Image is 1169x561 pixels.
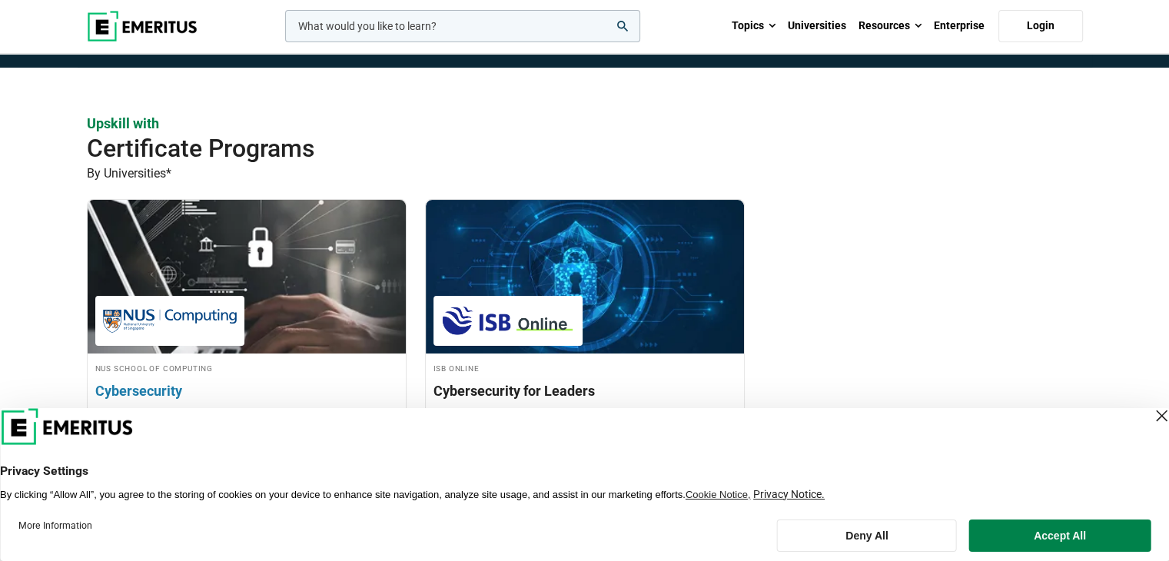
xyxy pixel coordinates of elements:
img: Cybersecurity for Leaders | Online Cybersecurity Course [426,200,744,354]
a: Cybersecurity Course by NUS School of Computing - September 30, 2025 NUS School of Computing NUS ... [88,200,406,450]
a: Cybersecurity Course by ISB Online - September 30, 2025 ISB Online ISB Online Cybersecurity for L... [426,200,744,470]
h2: Certificate Programs [87,133,983,164]
h3: Cybersecurity [95,381,398,400]
img: Cybersecurity | Online Cybersecurity Course [71,192,421,361]
a: Login [998,10,1083,42]
p: Upskill with [87,114,1083,133]
p: By Universities* [87,164,1083,184]
h4: ISB Online [433,361,736,374]
h4: NUS School of Computing [95,361,398,374]
img: ISB Online [441,304,575,338]
input: woocommerce-product-search-field-0 [285,10,640,42]
h3: Cybersecurity for Leaders [433,381,736,400]
img: NUS School of Computing [103,304,237,338]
